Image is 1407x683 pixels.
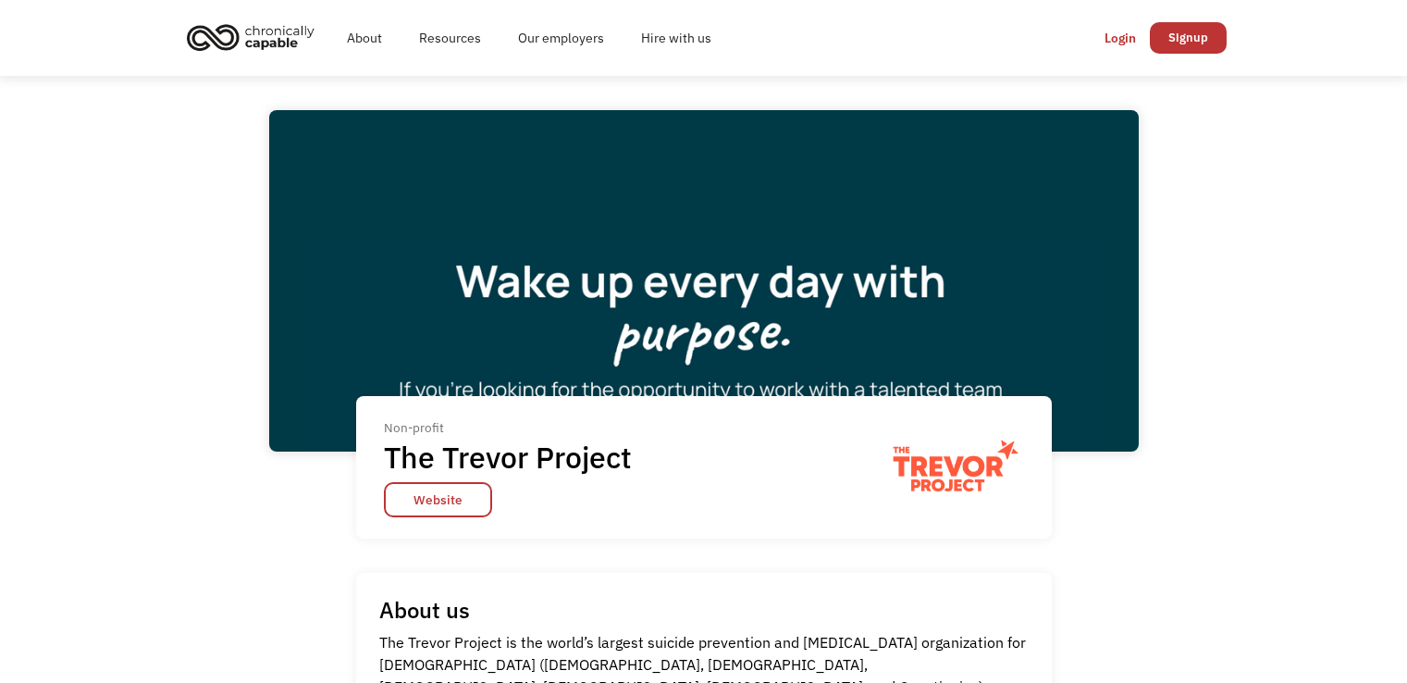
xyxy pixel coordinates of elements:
h1: About us [379,596,470,624]
a: Signup [1150,22,1227,54]
a: Resources [401,8,500,68]
a: Our employers [500,8,623,68]
a: Website [384,482,492,517]
div: Login [1105,27,1136,49]
h1: The Trevor Project [384,439,632,476]
img: Chronically Capable logo [181,17,320,57]
a: home [181,17,328,57]
a: Hire with us [623,8,730,68]
a: About [328,8,401,68]
a: Login [1091,22,1150,54]
div: Non-profit [384,416,646,439]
